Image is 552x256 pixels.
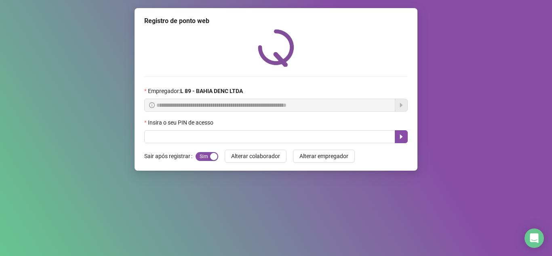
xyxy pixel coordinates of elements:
[180,88,243,94] strong: L 89 - BAHIA DENC LTDA
[231,152,280,161] span: Alterar colaborador
[293,150,355,163] button: Alterar empregador
[149,102,155,108] span: info-circle
[144,150,196,163] label: Sair após registrar
[258,29,294,67] img: QRPoint
[144,16,408,26] div: Registro de ponto web
[299,152,348,161] span: Alterar empregador
[144,118,219,127] label: Insira o seu PIN de acesso
[525,228,544,248] div: Open Intercom Messenger
[398,133,405,140] span: caret-right
[148,87,243,95] span: Empregador :
[225,150,287,163] button: Alterar colaborador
